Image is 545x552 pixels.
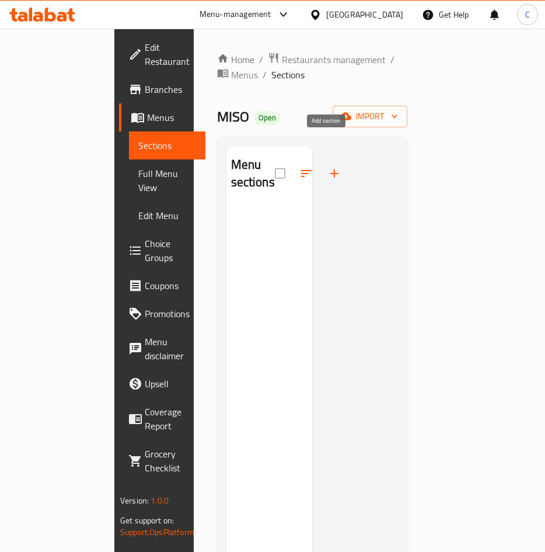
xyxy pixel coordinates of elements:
h2: Menu sections [231,156,275,191]
li: / [259,53,263,67]
a: Menu disclaimer [119,328,205,370]
nav: breadcrumb [217,52,408,82]
span: Menus [231,68,258,82]
span: 1.0.0 [151,493,169,508]
a: Upsell [119,370,205,398]
a: Restaurants management [268,52,386,67]
a: Support.OpsPlatform [120,525,194,540]
span: Coupons [145,279,196,293]
a: Sections [129,131,205,159]
span: Coverage Report [145,405,196,433]
span: C [525,8,530,21]
a: Promotions [119,300,205,328]
span: MISO [217,103,249,130]
span: import [342,109,398,124]
span: Promotions [145,307,196,321]
a: Grocery Checklist [119,440,205,482]
a: Edit Restaurant [119,33,205,75]
a: Menus [119,103,205,131]
span: Sections [138,138,196,152]
span: Branches [145,82,196,96]
li: / [390,53,394,67]
a: Menus [217,67,258,82]
span: Edit Restaurant [145,40,196,68]
a: Full Menu View [129,159,205,202]
a: Edit Menu [129,202,205,230]
a: Home [217,53,254,67]
a: Choice Groups [119,230,205,272]
span: Menu disclaimer [145,335,196,363]
span: Sections [271,68,305,82]
span: Restaurants management [282,53,386,67]
span: Sort sections [292,159,320,188]
span: Choice Groups [145,237,196,265]
div: Menu-management [200,8,271,22]
a: Coverage Report [119,398,205,440]
span: Get support on: [120,513,174,528]
nav: Menu sections [226,202,312,211]
li: / [263,68,267,82]
a: Coupons [119,272,205,300]
span: Upsell [145,377,196,391]
span: Open [254,113,281,123]
button: import [333,106,407,127]
div: Open [254,111,281,125]
a: Branches [119,75,205,103]
span: Grocery Checklist [145,447,196,475]
span: Edit Menu [138,209,196,223]
span: Menus [147,110,196,124]
div: [GEOGRAPHIC_DATA] [326,8,403,21]
span: Full Menu View [138,166,196,195]
span: Version: [120,493,149,508]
